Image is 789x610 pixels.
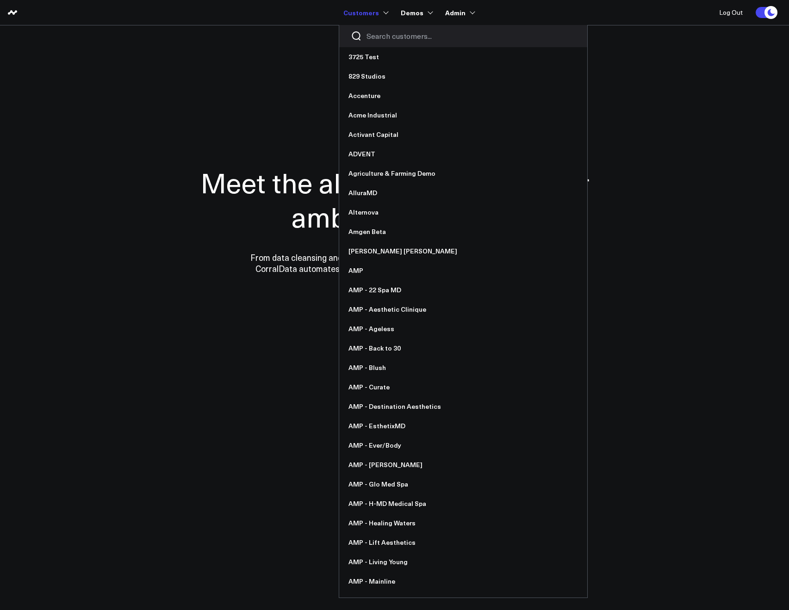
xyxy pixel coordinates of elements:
[339,436,587,455] a: AMP - Ever/Body
[339,105,587,125] a: Acme Industrial
[339,572,587,591] a: AMP - Mainline
[339,261,587,280] a: AMP
[339,474,587,494] a: AMP - Glo Med Spa
[339,319,587,339] a: AMP - Ageless
[339,164,587,183] a: Agriculture & Farming Demo
[339,241,587,261] a: [PERSON_NAME] [PERSON_NAME]
[339,183,587,203] a: AlluraMD
[339,67,587,86] a: 829 Studios
[339,397,587,416] a: AMP - Destination Aesthetics
[339,552,587,572] a: AMP - Living Young
[351,31,362,42] button: Search customers button
[339,222,587,241] a: Amgen Beta
[339,125,587,144] a: Activant Capital
[339,513,587,533] a: AMP - Healing Waters
[339,416,587,436] a: AMP - EsthetixMD
[445,4,473,21] a: Admin
[339,47,587,67] a: 3725 Test
[343,4,387,21] a: Customers
[339,358,587,377] a: AMP - Blush
[168,165,621,234] h1: Meet the all-in-one data hub for ambitious teams
[339,144,587,164] a: ADVENT
[339,377,587,397] a: AMP - Curate
[339,494,587,513] a: AMP - H-MD Medical Spa
[339,86,587,105] a: Accenture
[339,300,587,319] a: AMP - Aesthetic Clinique
[339,455,587,474] a: AMP - [PERSON_NAME]
[339,203,587,222] a: Alternova
[339,280,587,300] a: AMP - 22 Spa MD
[339,533,587,552] a: AMP - Lift Aesthetics
[401,4,431,21] a: Demos
[339,339,587,358] a: AMP - Back to 30
[367,31,576,41] input: Search customers input
[230,252,559,274] p: From data cleansing and integration to personalized dashboards and insights, CorralData automates...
